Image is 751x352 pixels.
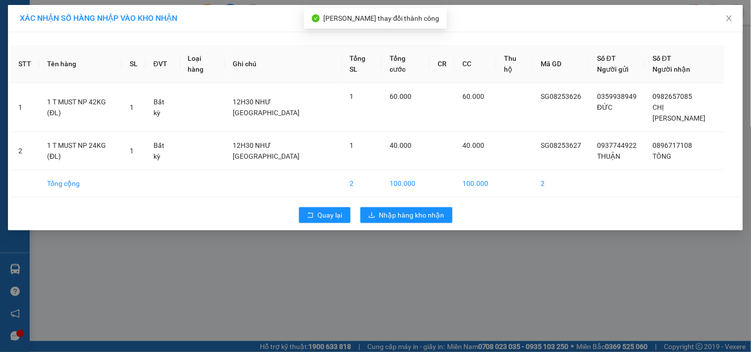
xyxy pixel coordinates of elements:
[130,147,134,155] span: 1
[3,4,125,12] span: 09:03-
[146,132,180,170] td: Bất kỳ
[146,45,180,83] th: ĐVT
[225,45,342,83] th: Ghi chú
[342,45,382,83] th: Tổng SL
[146,83,180,132] td: Bất kỳ
[368,212,375,220] span: download
[233,141,300,160] span: 12H30 NHƯ [GEOGRAPHIC_DATA]
[379,210,445,220] span: Nhập hàng kho nhận
[541,141,581,149] span: SG08253627
[597,65,629,73] span: Người gửi
[533,170,589,197] td: 2
[35,22,113,33] strong: MĐH:
[48,13,100,21] strong: PHIẾU TRẢ HÀNG
[312,14,320,22] span: check-circle
[307,212,314,220] span: rollback
[20,44,75,51] span: THU-
[36,44,75,51] span: 0978892883
[597,54,616,62] span: Số ĐT
[39,45,122,83] th: Tên hàng
[597,152,620,160] span: THUẬN
[360,207,452,223] button: downloadNhập hàng kho nhận
[652,103,705,122] span: CHỊ [PERSON_NAME]
[20,4,125,12] span: [DATE]-
[299,207,350,223] button: rollbackQuay lại
[382,170,430,197] td: 100.000
[533,45,589,83] th: Mã GD
[39,170,122,197] td: Tổng cộng
[10,132,39,170] td: 2
[382,45,430,83] th: Tổng cước
[20,13,177,23] span: XÁC NHẬN SỐ HÀNG NHẬP VÀO KHO NHẬN
[130,103,134,111] span: 1
[454,45,496,83] th: CC
[10,83,39,132] td: 1
[26,62,92,69] span: CHỊ [PERSON_NAME]-
[430,45,454,83] th: CR
[92,62,131,69] span: 0987837036
[652,141,692,149] span: 0896717108
[3,53,43,60] span: Ngày/ giờ gửi:
[350,92,354,100] span: 1
[725,14,733,22] span: close
[541,92,581,100] span: SG08253626
[390,141,411,149] span: 40.000
[324,14,440,22] span: [PERSON_NAME] thay đổi thành công
[39,83,122,132] td: 1 T MUST NP 42KG (ĐL)
[58,22,114,33] span: SG08253609
[39,132,122,170] td: 1 T MUST NP 24KG (ĐL)
[30,69,127,80] span: 1 X TRONG NP 9KG TN
[350,141,354,149] span: 1
[318,210,343,220] span: Quay lại
[45,53,94,60] span: 18:26:05 [DATE]
[122,45,146,83] th: SL
[652,152,671,160] span: TÔNG
[342,170,382,197] td: 2
[597,92,637,100] span: 0359938949
[652,65,690,73] span: Người nhận
[3,62,131,69] span: N.nhận:
[652,54,671,62] span: Số ĐT
[715,5,743,33] button: Close
[652,92,692,100] span: 0982657085
[233,98,300,117] span: 12H30 NHƯ [GEOGRAPHIC_DATA]
[597,103,612,111] span: ĐỨC
[454,170,496,197] td: 100.000
[3,44,75,51] span: N.gửi:
[462,92,484,100] span: 60.000
[3,72,127,79] span: Tên hàng:
[462,141,484,149] span: 40.000
[10,45,39,83] th: STT
[390,92,411,100] span: 60.000
[43,5,125,12] span: [PERSON_NAME] [PERSON_NAME]
[180,45,225,83] th: Loại hàng
[496,45,533,83] th: Thu hộ
[597,141,637,149] span: 0937744922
